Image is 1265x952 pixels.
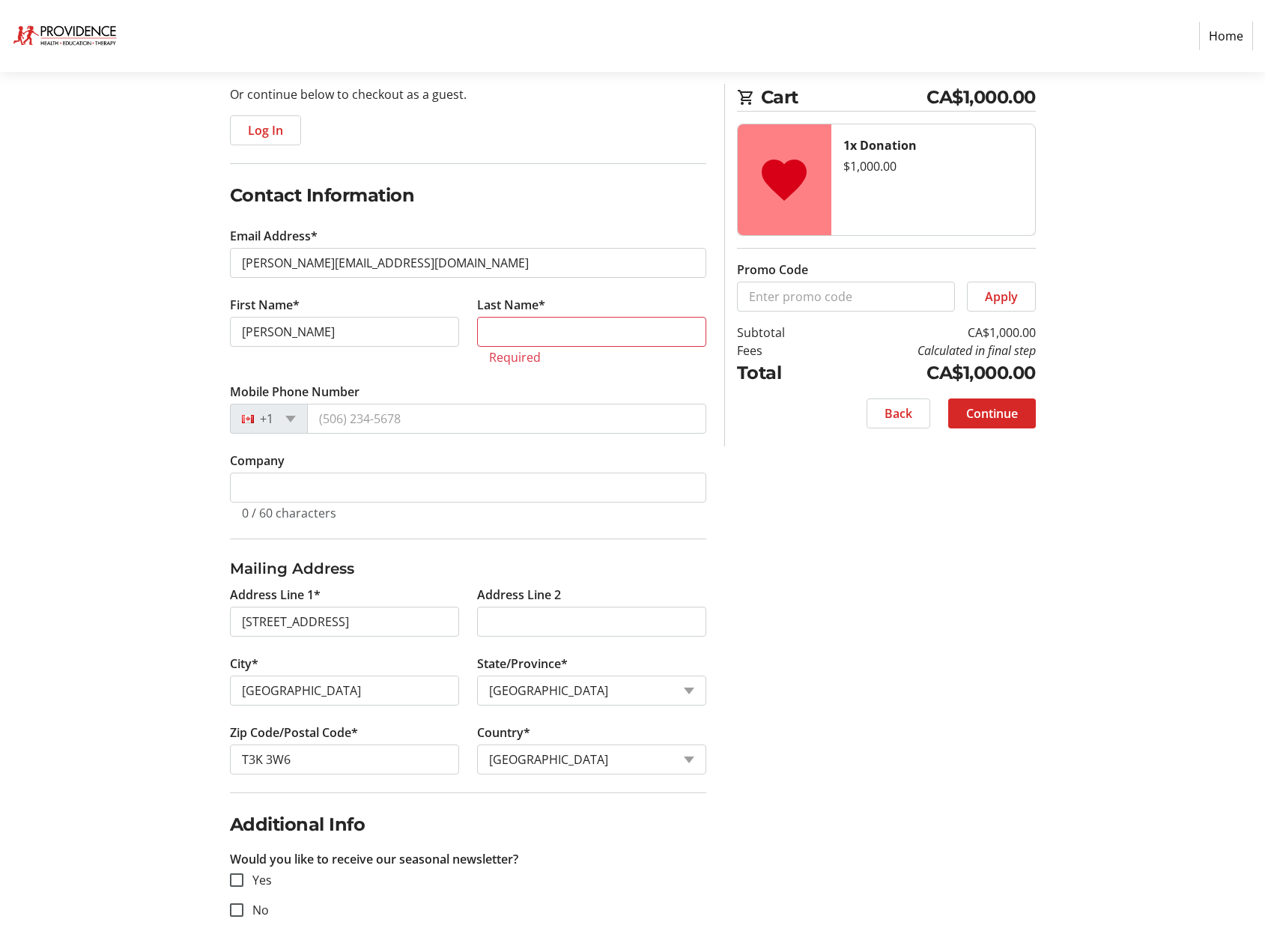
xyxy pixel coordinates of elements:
img: Providence's Logo [12,6,118,66]
td: Fees [737,342,823,360]
label: Address Line 2 [477,586,561,604]
label: Address Line 1* [230,586,321,604]
p: Would you like to receive our seasonal newsletter? [230,850,706,868]
label: Company [230,452,285,470]
strong: 1x Donation [843,137,917,154]
input: Address [230,607,459,637]
td: Subtotal [737,324,823,342]
button: Continue [948,398,1036,428]
label: Yes [243,871,272,889]
button: Log In [230,115,301,145]
h2: Contact Information [230,182,706,209]
div: $1,000.00 [843,157,1023,175]
tr-character-limit: 0 / 60 characters [242,505,336,521]
input: City [230,676,459,706]
button: Apply [967,282,1036,312]
td: CA$1,000.00 [823,360,1036,386]
label: State/Province* [477,655,568,673]
label: Country* [477,724,530,742]
span: Continue [966,404,1018,422]
span: Cart [761,84,927,111]
button: Back [867,398,930,428]
label: Zip Code/Postal Code* [230,724,358,742]
span: Log In [248,121,283,139]
label: First Name* [230,296,300,314]
td: Calculated in final step [823,342,1036,360]
td: CA$1,000.00 [823,324,1036,342]
p: Or continue below to checkout as a guest. [230,85,706,103]
tr-error: Required [489,350,694,365]
input: Enter promo code [737,282,955,312]
label: City* [230,655,258,673]
label: Mobile Phone Number [230,383,360,401]
h3: Mailing Address [230,557,706,580]
h2: Additional Info [230,811,706,838]
a: Home [1199,22,1253,50]
input: Zip or Postal Code [230,745,459,774]
td: Total [737,360,823,386]
span: CA$1,000.00 [926,84,1036,111]
span: Apply [985,288,1018,306]
label: Email Address* [230,227,318,245]
label: No [243,901,269,919]
span: Back [885,404,912,422]
label: Last Name* [477,296,545,314]
input: (506) 234-5678 [307,404,706,434]
label: Promo Code [737,261,808,279]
